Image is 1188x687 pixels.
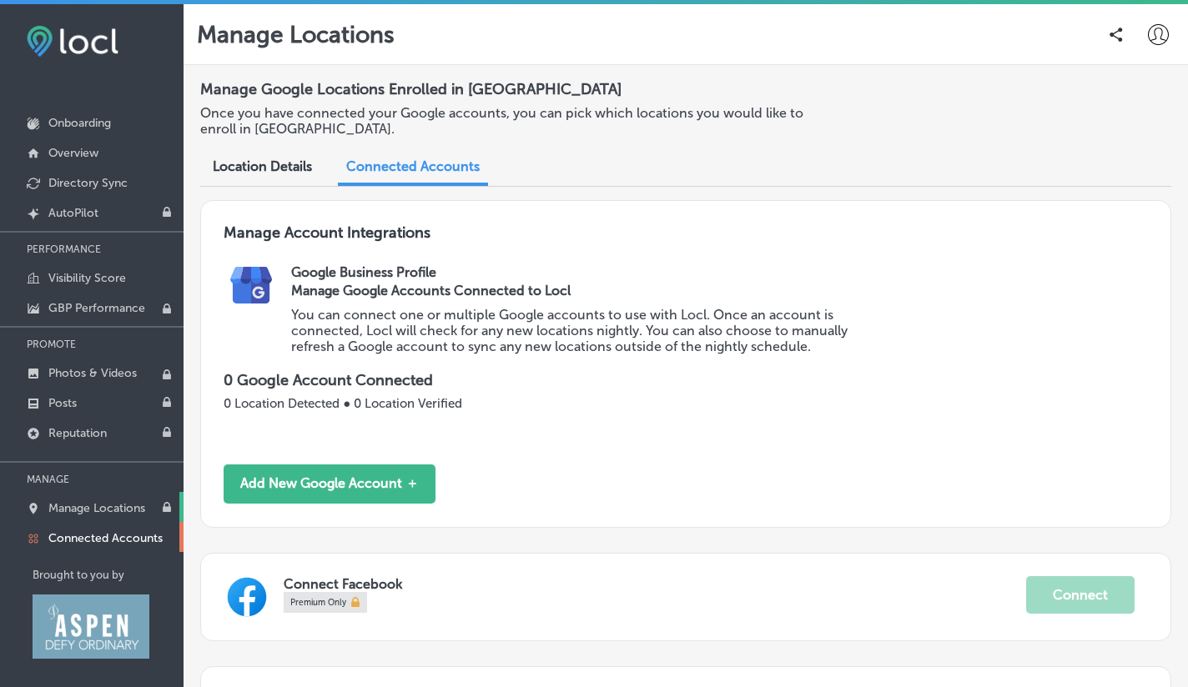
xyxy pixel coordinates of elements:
[33,569,184,581] p: Brought to you by
[224,464,435,504] button: Add New Google Account ＋
[48,426,107,440] p: Reputation
[291,264,1148,280] h2: Google Business Profile
[284,576,1025,592] p: Connect Facebook
[200,73,1171,105] h2: Manage Google Locations Enrolled in [GEOGRAPHIC_DATA]
[33,594,149,659] img: Aspen
[290,594,346,611] span: Premium Only
[291,283,848,298] h3: Manage Google Accounts Connected to Locl
[224,396,1148,411] p: 0 Location Detected ● 0 Location Verified
[48,396,77,410] p: Posts
[1026,576,1135,614] button: Connect
[224,223,1148,264] h3: Manage Account Integrations
[27,26,118,57] img: fda3e92497d09a02dc62c9cd864e3231.png
[48,271,126,285] p: Visibility Score
[48,366,137,380] p: Photos & Videos
[48,176,128,190] p: Directory Sync
[197,21,395,48] p: Manage Locations
[346,158,480,174] span: Connected Accounts
[200,105,832,137] p: Once you have connected your Google accounts, you can pick which locations you would like to enro...
[48,146,98,160] p: Overview
[48,116,111,130] p: Onboarding
[291,307,848,354] p: You can connect one or multiple Google accounts to use with Locl. Once an account is connected, L...
[48,501,145,515] p: Manage Locations
[224,371,1148,389] p: 0 Google Account Connected
[213,158,312,174] span: Location Details
[48,206,98,220] p: AutoPilot
[48,301,145,315] p: GBP Performance
[48,531,163,545] p: Connected Accounts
